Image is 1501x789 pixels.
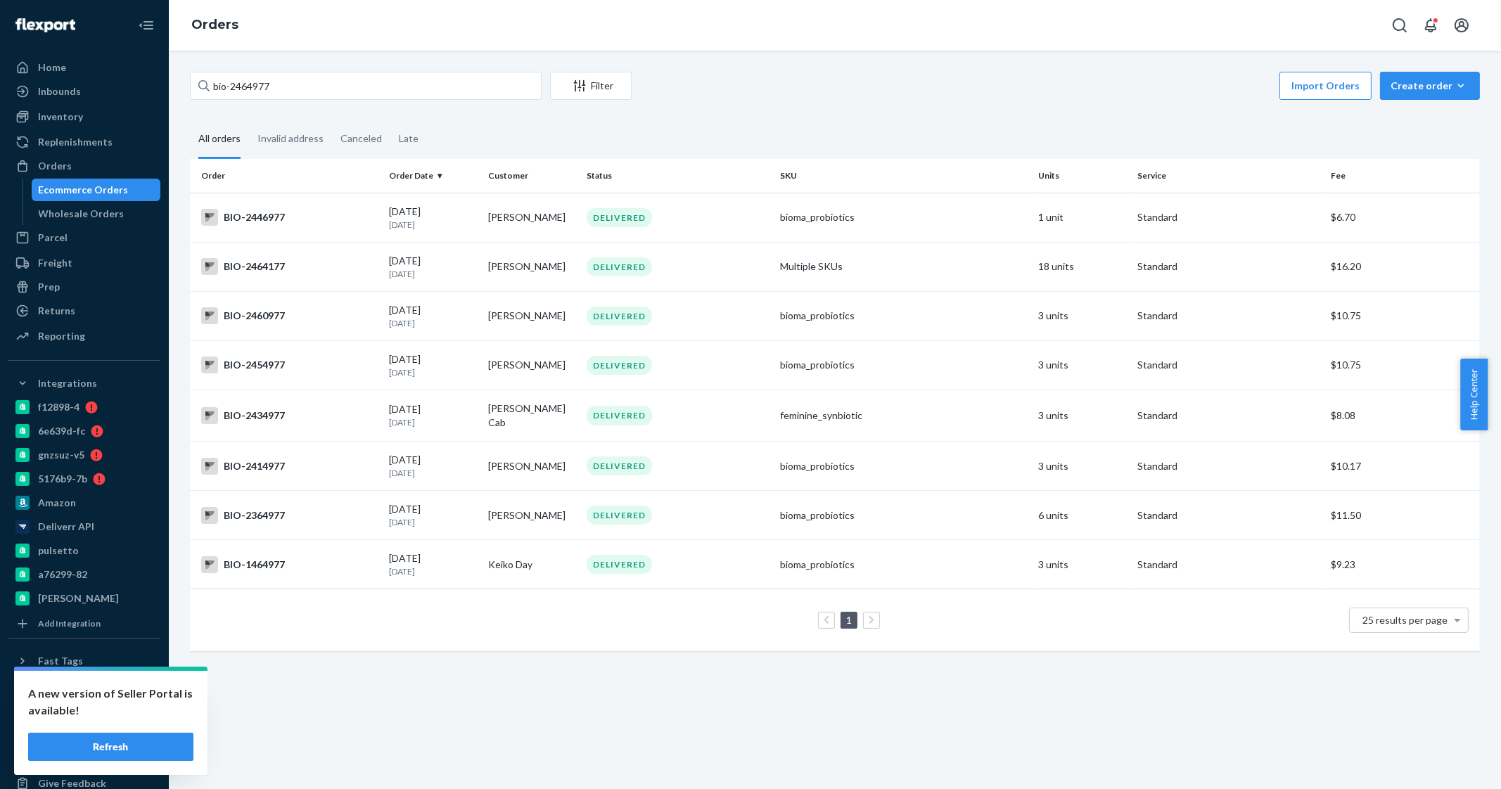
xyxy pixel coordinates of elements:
td: [PERSON_NAME] [483,491,582,540]
td: [PERSON_NAME] Cab [483,390,582,442]
a: a76299-82 [8,563,160,586]
td: 3 units [1033,540,1132,589]
div: BIO-2414977 [201,458,378,475]
button: Help Center [1460,359,1488,430]
p: [DATE] [389,516,477,528]
td: 3 units [1033,340,1132,390]
div: bioma_probiotics [780,358,1027,372]
a: Settings [8,700,160,723]
div: Fast Tags [38,654,83,668]
th: SKU [774,159,1033,193]
div: DELIVERED [587,555,652,574]
div: DELIVERED [587,208,652,227]
p: Standard [1137,558,1320,572]
a: Add Integration [8,615,160,632]
p: Standard [1137,259,1320,274]
div: BIO-2454977 [201,357,378,373]
a: Freight [8,252,160,274]
div: BIO-2364977 [201,507,378,524]
button: Import Orders [1279,72,1372,100]
a: f12898-4 [8,396,160,418]
td: 6 units [1033,491,1132,540]
p: Standard [1137,358,1320,372]
p: [DATE] [389,219,477,231]
button: Open Search Box [1386,11,1414,39]
a: Reporting [8,325,160,347]
td: Keiko Day [483,540,582,589]
p: [DATE] [389,467,477,479]
div: [DATE] [389,352,477,378]
button: Fast Tags [8,650,160,672]
a: Orders [8,155,160,177]
div: gnzsuz-v5 [38,448,84,462]
div: Wholesale Orders [39,207,124,221]
div: Inbounds [38,84,81,98]
div: 6e639d-fc [38,424,85,438]
a: 5176b9-7b [8,468,160,490]
div: bioma_probiotics [780,210,1027,224]
div: [DATE] [389,502,477,528]
div: Freight [38,256,72,270]
div: Invalid address [257,120,324,157]
div: Deliverr API [38,520,94,534]
div: BIO-2464177 [201,258,378,275]
td: $10.75 [1325,291,1480,340]
div: All orders [198,120,241,159]
p: Standard [1137,459,1320,473]
div: pulsetto [38,544,79,558]
div: Customer [488,169,576,181]
p: Standard [1137,309,1320,323]
div: Returns [38,304,75,318]
div: DELIVERED [587,406,652,425]
a: Prep [8,276,160,298]
p: [DATE] [389,366,477,378]
div: [PERSON_NAME] [38,591,119,605]
p: [DATE] [389,565,477,577]
td: [PERSON_NAME] [483,242,582,291]
div: Canceled [340,120,382,157]
div: BIO-2460977 [201,307,378,324]
a: Returns [8,300,160,322]
td: 18 units [1033,242,1132,291]
th: Service [1132,159,1325,193]
p: Standard [1137,508,1320,522]
ol: breadcrumbs [180,5,250,46]
td: 3 units [1033,291,1132,340]
a: Deliverr API [8,515,160,538]
input: Search orders [190,72,542,100]
div: Integrations [38,376,97,390]
div: bioma_probiotics [780,558,1027,572]
div: Add Integration [38,617,101,629]
a: Help Center [8,748,160,771]
p: [DATE] [389,268,477,280]
th: Order Date [383,159,483,193]
div: Filter [551,79,631,93]
div: f12898-4 [38,400,79,414]
div: bioma_probiotics [780,309,1027,323]
td: $6.70 [1325,193,1480,242]
p: A new version of Seller Portal is available! [28,685,193,719]
a: Wholesale Orders [32,203,161,225]
div: 5176b9-7b [38,472,87,486]
div: Parcel [38,231,68,245]
div: Amazon [38,496,76,510]
div: Home [38,60,66,75]
th: Order [190,159,383,193]
div: [DATE] [389,303,477,329]
a: 6e639d-fc [8,420,160,442]
div: feminine_synbiotic [780,409,1027,423]
p: Standard [1137,409,1320,423]
a: Home [8,56,160,79]
td: 3 units [1033,390,1132,442]
td: [PERSON_NAME] [483,193,582,242]
div: a76299-82 [38,567,87,582]
div: [DATE] [389,205,477,231]
td: $9.23 [1325,540,1480,589]
button: Filter [550,72,632,100]
a: Talk to Support [8,724,160,747]
div: BIO-1464977 [201,556,378,573]
a: Add Fast Tag [8,678,160,695]
a: Amazon [8,492,160,514]
p: Standard [1137,210,1320,224]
